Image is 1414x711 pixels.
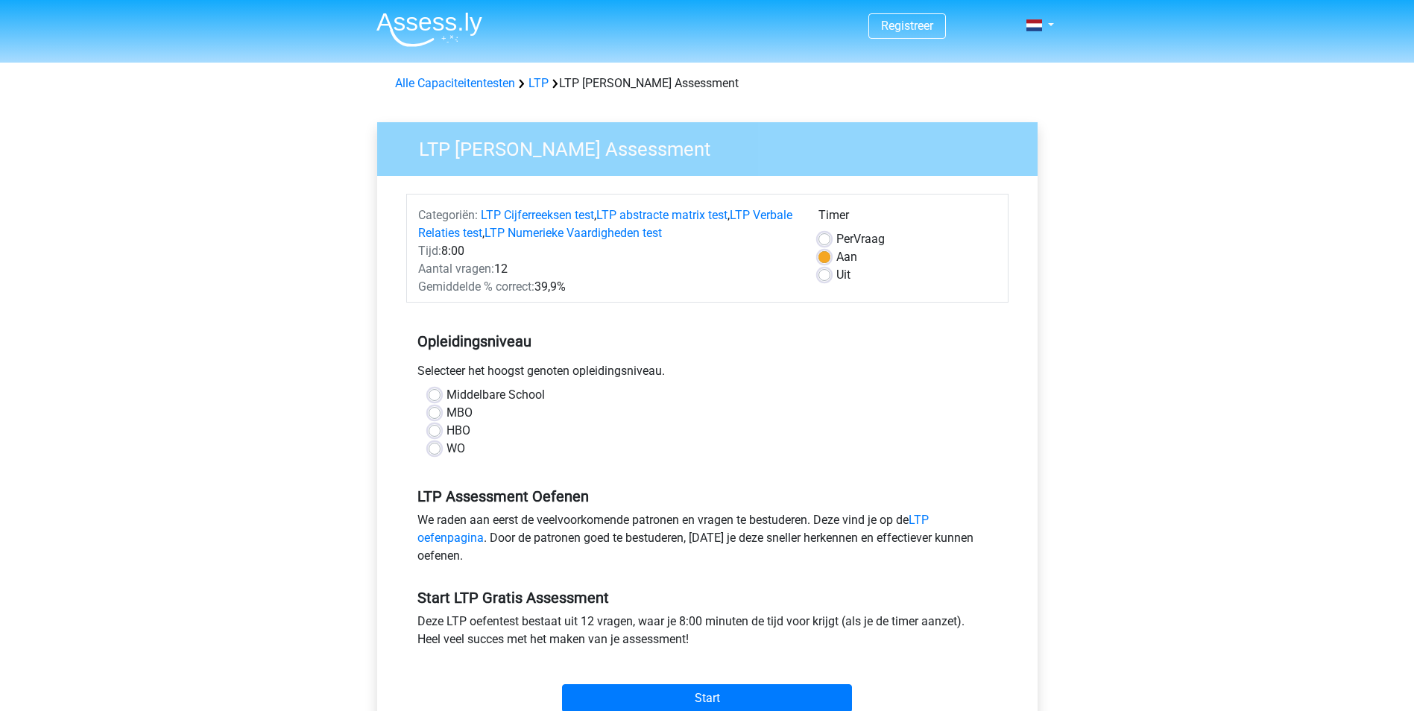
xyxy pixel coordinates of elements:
a: LTP [528,76,549,90]
label: HBO [446,422,470,440]
label: Vraag [836,230,885,248]
span: Gemiddelde % correct: [418,279,534,294]
img: Assessly [376,12,482,47]
div: Selecteer het hoogst genoten opleidingsniveau. [406,362,1009,386]
label: WO [446,440,465,458]
label: Middelbare School [446,386,545,404]
a: LTP Numerieke Vaardigheden test [485,226,662,240]
h5: Start LTP Gratis Assessment [417,589,997,607]
a: Registreer [881,19,933,33]
h5: LTP Assessment Oefenen [417,487,997,505]
label: MBO [446,404,473,422]
span: Aantal vragen: [418,262,494,276]
div: We raden aan eerst de veelvoorkomende patronen en vragen te bestuderen. Deze vind je op de . Door... [406,511,1009,571]
div: , , , [407,206,807,242]
div: Timer [818,206,997,230]
div: Deze LTP oefentest bestaat uit 12 vragen, waar je 8:00 minuten de tijd voor krijgt (als je de tim... [406,613,1009,654]
div: 8:00 [407,242,807,260]
span: Per [836,232,853,246]
h5: Opleidingsniveau [417,326,997,356]
span: Categoriën: [418,208,478,222]
div: 39,9% [407,278,807,296]
a: Alle Capaciteitentesten [395,76,515,90]
div: LTP [PERSON_NAME] Assessment [389,75,1026,92]
a: LTP abstracte matrix test [596,208,727,222]
div: 12 [407,260,807,278]
label: Aan [836,248,857,266]
a: LTP Cijferreeksen test [481,208,594,222]
label: Uit [836,266,850,284]
h3: LTP [PERSON_NAME] Assessment [401,132,1026,161]
span: Tijd: [418,244,441,258]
